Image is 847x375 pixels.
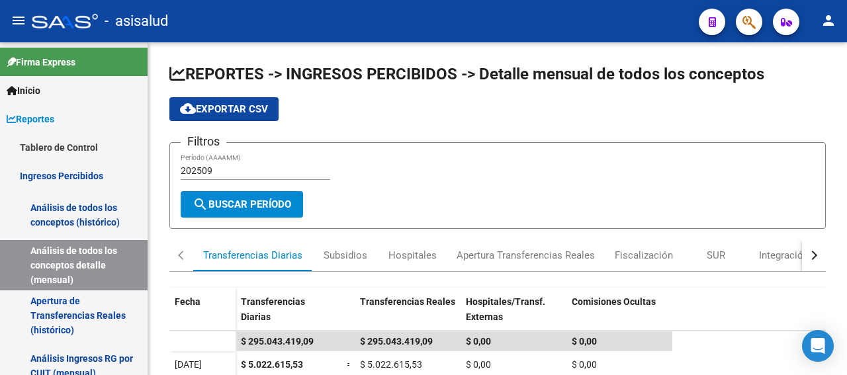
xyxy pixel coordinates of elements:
[324,248,367,263] div: Subsidios
[572,296,656,307] span: Comisiones Ocultas
[347,359,352,370] span: =
[169,65,764,83] span: REPORTES -> INGRESOS PERCIBIDOS -> Detalle mensual de todos los conceptos
[7,55,75,69] span: Firma Express
[181,191,303,218] button: Buscar Período
[457,248,595,263] div: Apertura Transferencias Reales
[7,112,54,126] span: Reportes
[169,288,236,343] datatable-header-cell: Fecha
[193,196,208,212] mat-icon: search
[241,336,314,347] span: $ 295.043.419,09
[572,359,597,370] span: $ 0,00
[360,336,433,347] span: $ 295.043.419,09
[759,248,809,263] div: Integración
[175,359,202,370] span: [DATE]
[461,288,566,343] datatable-header-cell: Hospitales/Transf. Externas
[193,198,291,210] span: Buscar Período
[180,101,196,116] mat-icon: cloud_download
[466,359,491,370] span: $ 0,00
[105,7,168,36] span: - asisalud
[466,336,491,347] span: $ 0,00
[236,288,341,343] datatable-header-cell: Transferencias Diarias
[241,359,303,370] span: $ 5.022.615,53
[180,103,268,115] span: Exportar CSV
[821,13,836,28] mat-icon: person
[360,359,422,370] span: $ 5.022.615,53
[181,132,226,151] h3: Filtros
[241,296,305,322] span: Transferencias Diarias
[615,248,673,263] div: Fiscalización
[566,288,672,343] datatable-header-cell: Comisiones Ocultas
[7,83,40,98] span: Inicio
[169,97,279,121] button: Exportar CSV
[388,248,437,263] div: Hospitales
[203,248,302,263] div: Transferencias Diarias
[707,248,725,263] div: SUR
[355,288,461,343] datatable-header-cell: Transferencias Reales
[466,296,545,322] span: Hospitales/Transf. Externas
[802,330,834,362] div: Open Intercom Messenger
[175,296,201,307] span: Fecha
[360,296,455,307] span: Transferencias Reales
[572,336,597,347] span: $ 0,00
[11,13,26,28] mat-icon: menu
